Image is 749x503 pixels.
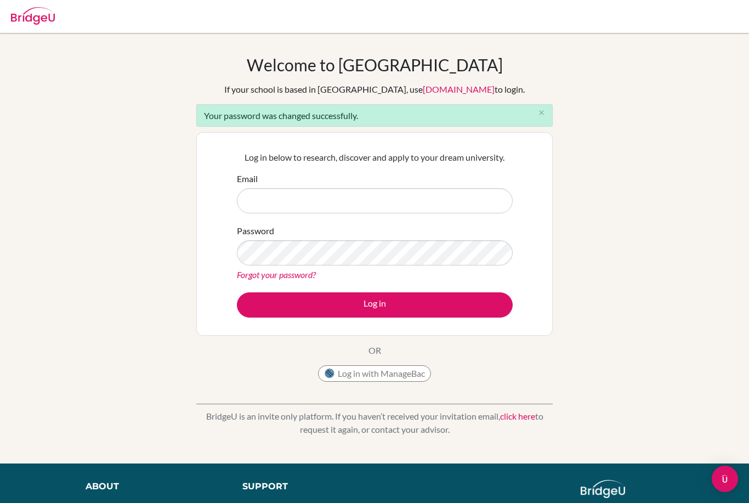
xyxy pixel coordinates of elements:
img: logo_white@2x-f4f0deed5e89b7ecb1c2cc34c3e3d731f90f0f143d5ea2071677605dd97b5244.png [581,480,625,498]
button: Close [530,105,552,121]
label: Password [237,224,274,238]
div: Your password was changed successfully. [196,104,553,127]
p: BridgeU is an invite only platform. If you haven’t received your invitation email, to request it ... [196,410,553,436]
p: OR [368,344,381,357]
div: Support [242,480,364,493]
p: Log in below to research, discover and apply to your dream university. [237,151,513,164]
label: Email [237,172,258,185]
div: Open Intercom Messenger [712,466,738,492]
button: Log in [237,292,513,318]
a: click here [500,411,535,421]
div: If your school is based in [GEOGRAPHIC_DATA], use to login. [224,83,525,96]
button: Log in with ManageBac [318,365,431,382]
i: close [537,109,546,117]
h1: Welcome to [GEOGRAPHIC_DATA] [247,55,503,75]
a: [DOMAIN_NAME] [423,84,495,94]
div: About [86,480,218,493]
a: Forgot your password? [237,269,316,280]
img: Bridge-U [11,7,55,25]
